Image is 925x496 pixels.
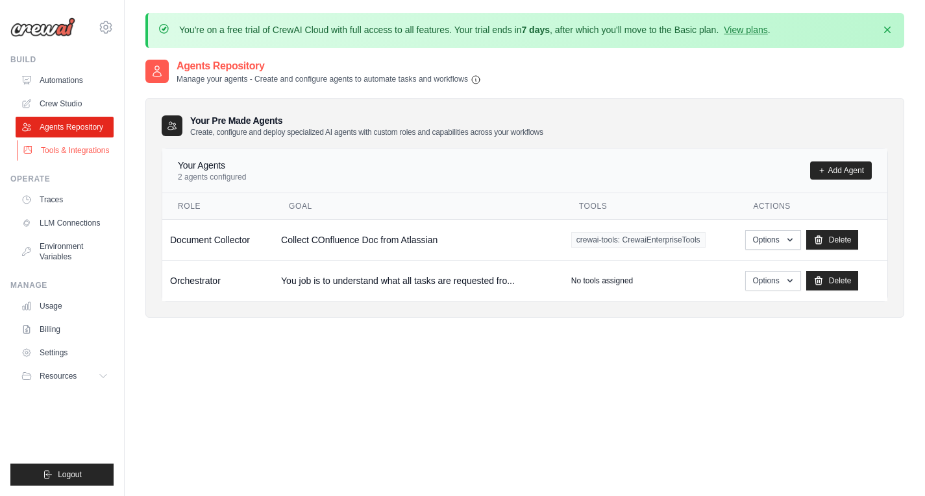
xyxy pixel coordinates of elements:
span: Resources [40,371,77,381]
span: Logout [58,469,82,480]
button: Options [745,271,800,290]
p: No tools assigned [571,276,633,286]
p: Manage your agents - Create and configure agents to automate tasks and workflows [177,74,481,85]
a: Add Agent [810,161,872,180]
a: Tools & Integrations [17,140,115,161]
p: You're on a free trial of CrewAI Cloud with full access to all features. Your trial ends in , aft... [179,23,771,36]
a: Billing [16,319,114,340]
a: Agents Repository [16,117,114,137]
th: Actions [737,193,887,220]
div: Operate [10,174,114,184]
h3: Your Pre Made Agents [190,114,543,137]
a: Automations [16,70,114,91]
a: Traces [16,189,114,210]
a: Environment Variables [16,236,114,267]
button: Resources [16,366,114,386]
span: crewai-tools: CrewaiEnterpriseTools [571,232,706,248]
td: You job is to understand what all tasks are requested fro... [273,260,563,301]
td: Orchestrator [162,260,273,301]
a: View plans [724,25,767,35]
a: LLM Connections [16,213,114,233]
h4: Your Agents [178,159,246,172]
a: Delete [806,271,859,290]
a: Settings [16,342,114,363]
button: Logout [10,464,114,486]
a: Usage [16,296,114,316]
strong: 7 days [521,25,550,35]
div: Manage [10,280,114,290]
a: Delete [806,230,859,250]
td: Collect COnfluence Doc from Atlassian [273,219,563,260]
button: Options [745,230,800,250]
th: Tools [563,193,738,220]
img: Logo [10,18,75,37]
th: Goal [273,193,563,220]
h2: Agents Repository [177,58,481,74]
th: Role [162,193,273,220]
p: 2 agents configured [178,172,246,182]
div: Build [10,54,114,65]
a: Crew Studio [16,93,114,114]
td: Document Collector [162,219,273,260]
p: Create, configure and deploy specialized AI agents with custom roles and capabilities across your... [190,127,543,137]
